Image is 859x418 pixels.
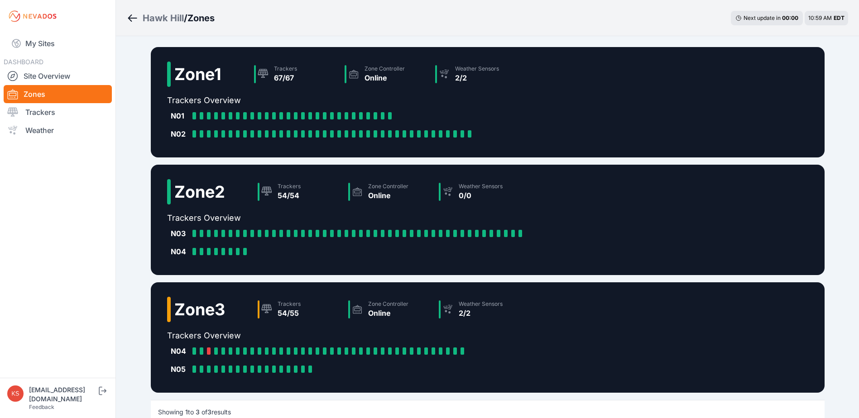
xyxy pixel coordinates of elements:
div: Online [365,72,405,83]
span: Next update in [744,14,781,21]
a: My Sites [4,33,112,54]
a: Trackers54/54 [254,179,345,204]
a: Weather Sensors2/2 [432,62,522,87]
a: Weather Sensors0/0 [435,179,526,204]
div: 00 : 00 [782,14,798,22]
div: N04 [171,246,189,257]
span: 1 [185,408,188,416]
h2: Trackers Overview [167,212,529,224]
a: Trackers [4,103,112,121]
a: Trackers54/55 [254,297,345,322]
div: 0/0 [459,190,503,201]
h2: Trackers Overview [167,94,522,107]
div: Online [368,308,408,318]
div: 67/67 [274,72,297,83]
a: Feedback [29,404,54,410]
div: Trackers [278,300,301,308]
div: Zone Controller [368,300,408,308]
div: 54/55 [278,308,301,318]
div: Trackers [274,65,297,72]
span: 3 [196,408,200,416]
a: Trackers67/67 [250,62,341,87]
div: Trackers [278,183,301,190]
h2: Trackers Overview [167,329,526,342]
div: Zone Controller [368,183,408,190]
div: N05 [171,364,189,375]
div: 54/54 [278,190,301,201]
div: Weather Sensors [455,65,499,72]
div: N02 [171,128,189,139]
div: N04 [171,346,189,356]
a: Weather [4,121,112,139]
h2: Zone 3 [174,300,225,318]
div: Zone Controller [365,65,405,72]
div: N01 [171,110,189,121]
div: Weather Sensors [459,300,503,308]
img: Nevados [7,9,58,24]
span: EDT [834,14,845,21]
span: DASHBOARD [4,58,43,66]
a: Site Overview [4,67,112,85]
span: / [184,12,187,24]
div: N03 [171,228,189,239]
a: Hawk Hill [143,12,184,24]
div: 2/2 [459,308,503,318]
div: [EMAIL_ADDRESS][DOMAIN_NAME] [29,385,97,404]
p: Showing to of results [158,408,231,417]
a: Weather Sensors2/2 [435,297,526,322]
div: 2/2 [455,72,499,83]
span: 10:59 AM [808,14,832,21]
h2: Zone 2 [174,183,225,201]
span: 3 [207,408,211,416]
div: Weather Sensors [459,183,503,190]
a: Zones [4,85,112,103]
img: ksmart@nexamp.com [7,385,24,402]
nav: Breadcrumb [127,6,215,30]
div: Online [368,190,408,201]
h3: Zones [187,12,215,24]
h2: Zone 1 [174,65,221,83]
